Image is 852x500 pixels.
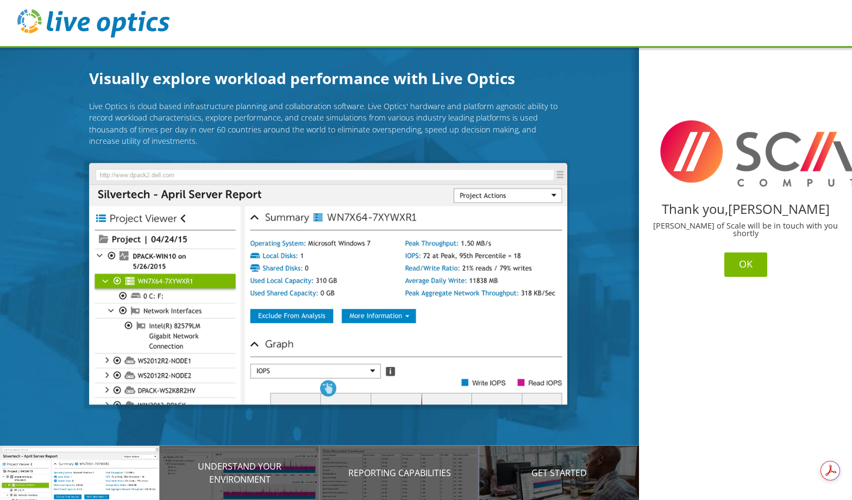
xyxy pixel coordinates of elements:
[648,222,843,238] p: [PERSON_NAME] of Scale will be in touch with you shortly
[728,200,830,218] span: [PERSON_NAME]
[89,163,567,405] img: Introducing Live Optics
[648,202,843,216] h2: Thank you,
[17,9,170,37] img: live_optics_svg.svg
[479,466,639,479] p: Get Started
[724,252,767,277] button: OK
[319,466,479,479] p: Reporting Capabilities
[160,460,319,486] p: Understand your environment
[89,67,567,90] h1: Visually explore workload performance with Live Optics
[89,100,567,147] p: Live Optics is cloud based infrastructure planning and collaboration software. Live Optics' hardw...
